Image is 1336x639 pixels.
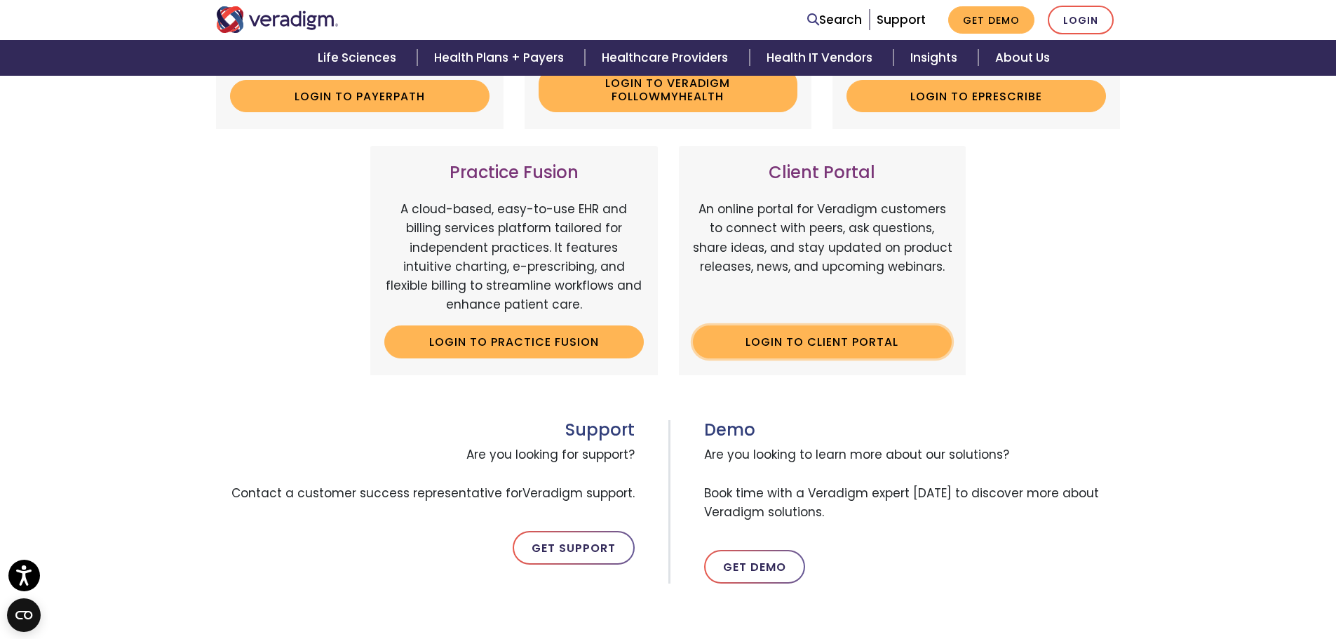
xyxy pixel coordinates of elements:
[978,40,1067,76] a: About Us
[384,200,644,314] p: A cloud-based, easy-to-use EHR and billing services platform tailored for independent practices. ...
[704,440,1121,527] span: Are you looking to learn more about our solutions? Book time with a Veradigm expert [DATE] to dis...
[846,80,1106,112] a: Login to ePrescribe
[216,440,635,509] span: Are you looking for support? Contact a customer success representative for
[7,598,41,632] button: Open CMP widget
[216,420,635,440] h3: Support
[230,80,490,112] a: Login to Payerpath
[693,200,952,314] p: An online portal for Veradigm customers to connect with peers, ask questions, share ideas, and st...
[216,6,339,33] img: Veradigm logo
[585,40,749,76] a: Healthcare Providers
[539,67,798,112] a: Login to Veradigm FollowMyHealth
[704,420,1121,440] h3: Demo
[877,11,926,28] a: Support
[693,325,952,358] a: Login to Client Portal
[417,40,585,76] a: Health Plans + Payers
[522,485,635,502] span: Veradigm support.
[1048,6,1114,34] a: Login
[693,163,952,183] h3: Client Portal
[893,40,978,76] a: Insights
[513,531,635,565] a: Get Support
[384,163,644,183] h3: Practice Fusion
[750,40,893,76] a: Health IT Vendors
[807,11,862,29] a: Search
[704,550,805,584] a: Get Demo
[1067,538,1319,622] iframe: Drift Chat Widget
[384,325,644,358] a: Login to Practice Fusion
[301,40,417,76] a: Life Sciences
[948,6,1034,34] a: Get Demo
